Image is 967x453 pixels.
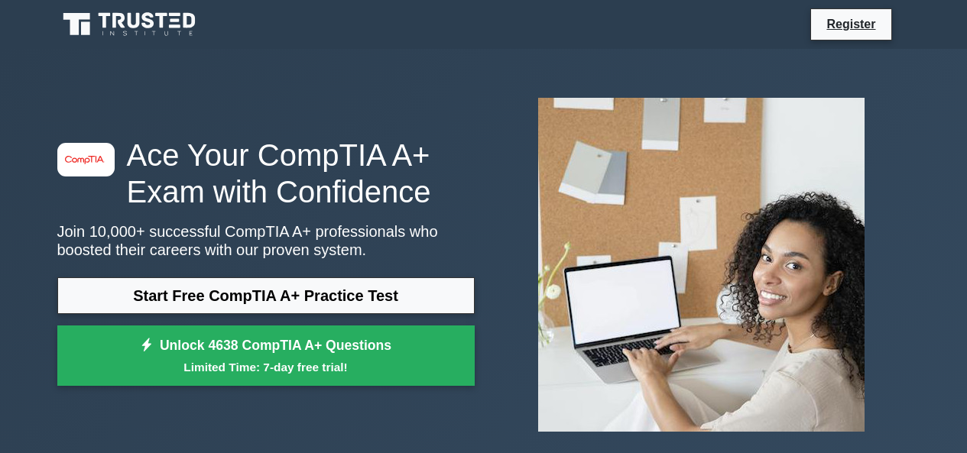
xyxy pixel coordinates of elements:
a: Register [817,15,884,34]
p: Join 10,000+ successful CompTIA A+ professionals who boosted their careers with our proven system. [57,222,475,259]
a: Start Free CompTIA A+ Practice Test [57,277,475,314]
small: Limited Time: 7-day free trial! [76,358,456,376]
a: Unlock 4638 CompTIA A+ QuestionsLimited Time: 7-day free trial! [57,325,475,387]
h1: Ace Your CompTIA A+ Exam with Confidence [57,137,475,210]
